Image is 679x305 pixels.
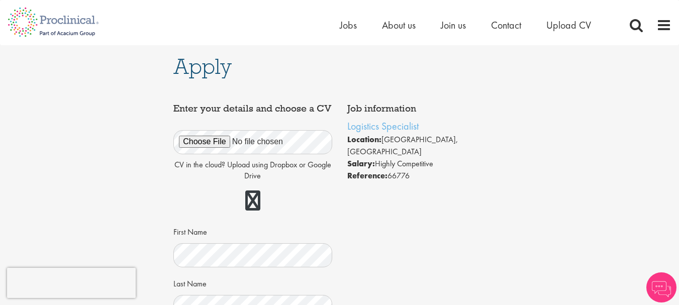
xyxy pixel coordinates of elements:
strong: Location: [347,134,381,145]
a: Logistics Specialist [347,120,419,133]
span: Apply [173,53,232,80]
a: Upload CV [546,19,591,32]
strong: Salary: [347,158,375,169]
label: First Name [173,223,207,238]
li: 66776 [347,170,506,182]
label: Last Name [173,275,207,290]
li: [GEOGRAPHIC_DATA], [GEOGRAPHIC_DATA] [347,134,506,158]
li: Highly Competitive [347,158,506,170]
strong: Reference: [347,170,387,181]
p: CV in the cloud? Upload using Dropbox or Google Drive [173,159,332,182]
a: Join us [441,19,466,32]
h4: Enter your details and choose a CV [173,104,332,114]
iframe: reCAPTCHA [7,268,136,298]
h4: Job information [347,104,506,114]
a: Contact [491,19,521,32]
img: Chatbot [646,272,676,302]
a: About us [382,19,416,32]
a: Jobs [340,19,357,32]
